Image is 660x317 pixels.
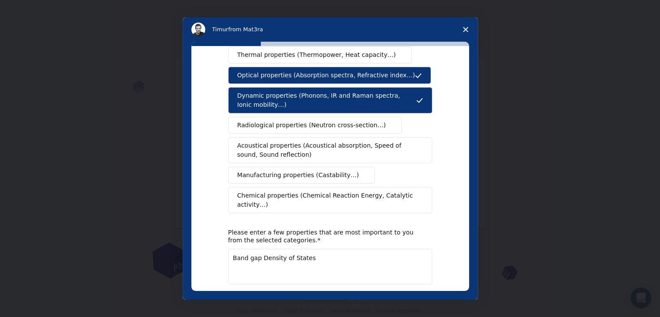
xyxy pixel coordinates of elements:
[228,87,432,113] button: Dynamic properties (Phonons, IR and Raman spectra, Ionic mobility…)
[228,46,412,63] button: Thermal properties (Thermopower, Heat capacity…)
[228,187,432,213] button: Chemical properties (Chemical Reaction Energy, Catalytic activity…)
[237,171,359,180] span: Manufacturing properties (Castability…)
[237,71,415,80] span: Optical properties (Absorption spectra, Refractive index…)
[191,23,205,36] img: Profile image for Timur
[228,137,432,163] button: Acoustical properties (Acoustical absorption, Speed of sound, Sound reflection)
[212,26,228,33] span: Timur
[237,141,418,159] span: Acoustical properties (Acoustical absorption, Speed of sound, Sound reflection)
[17,6,49,14] span: Support
[237,191,417,209] span: Chemical properties (Chemical Reaction Energy, Catalytic activity…)
[453,17,478,42] span: Close survey
[237,121,386,130] span: Radiological properties (Neutron cross-section…)
[237,91,416,109] span: Dynamic properties (Phonons, IR and Raman spectra, Ionic mobility…)
[228,67,431,84] button: Optical properties (Absorption spectra, Refractive index…)
[237,50,396,59] span: Thermal properties (Thermopower, Heat capacity…)
[228,26,263,33] span: from Mat3ra
[228,117,402,134] button: Radiological properties (Neutron cross-section…)
[228,228,419,244] div: Please enter a few properties that are most important to you from the selected categories.
[228,249,432,284] textarea: Enter text...
[228,167,375,184] button: Manufacturing properties (Castability…)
